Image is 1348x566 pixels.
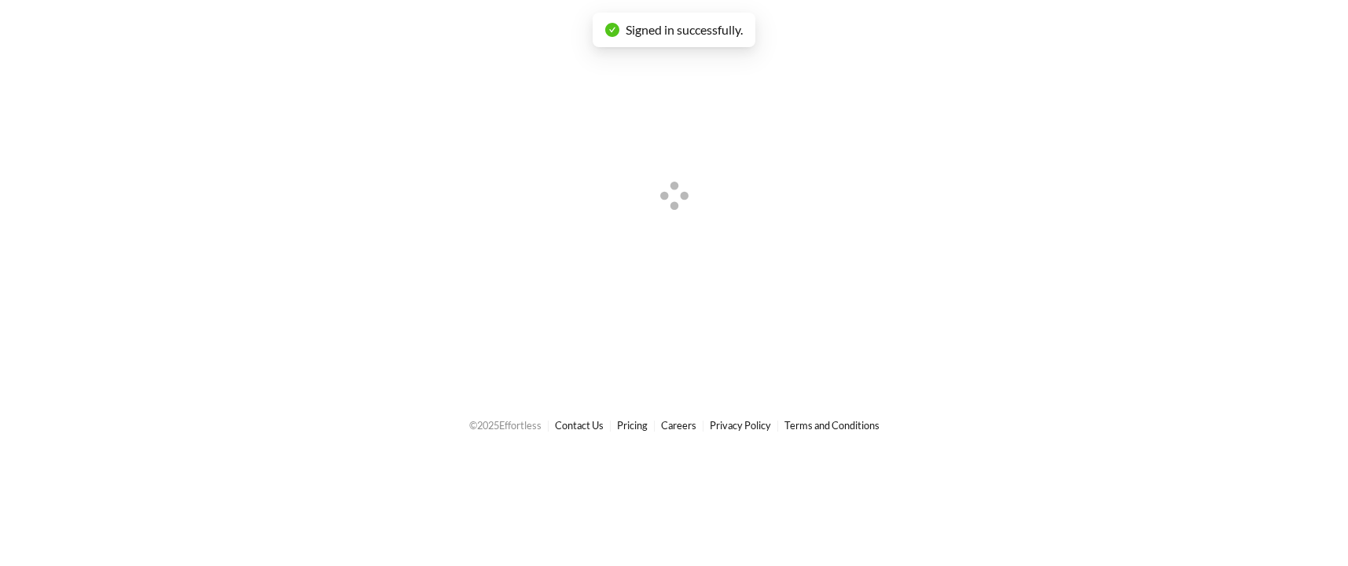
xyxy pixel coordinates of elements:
a: Careers [661,419,696,432]
span: © 2025 Effortless [469,419,542,432]
span: Signed in successfully. [626,22,743,37]
a: Contact Us [555,419,604,432]
a: Privacy Policy [710,419,771,432]
a: Pricing [617,419,648,432]
span: check-circle [605,23,619,37]
a: Terms and Conditions [784,419,880,432]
